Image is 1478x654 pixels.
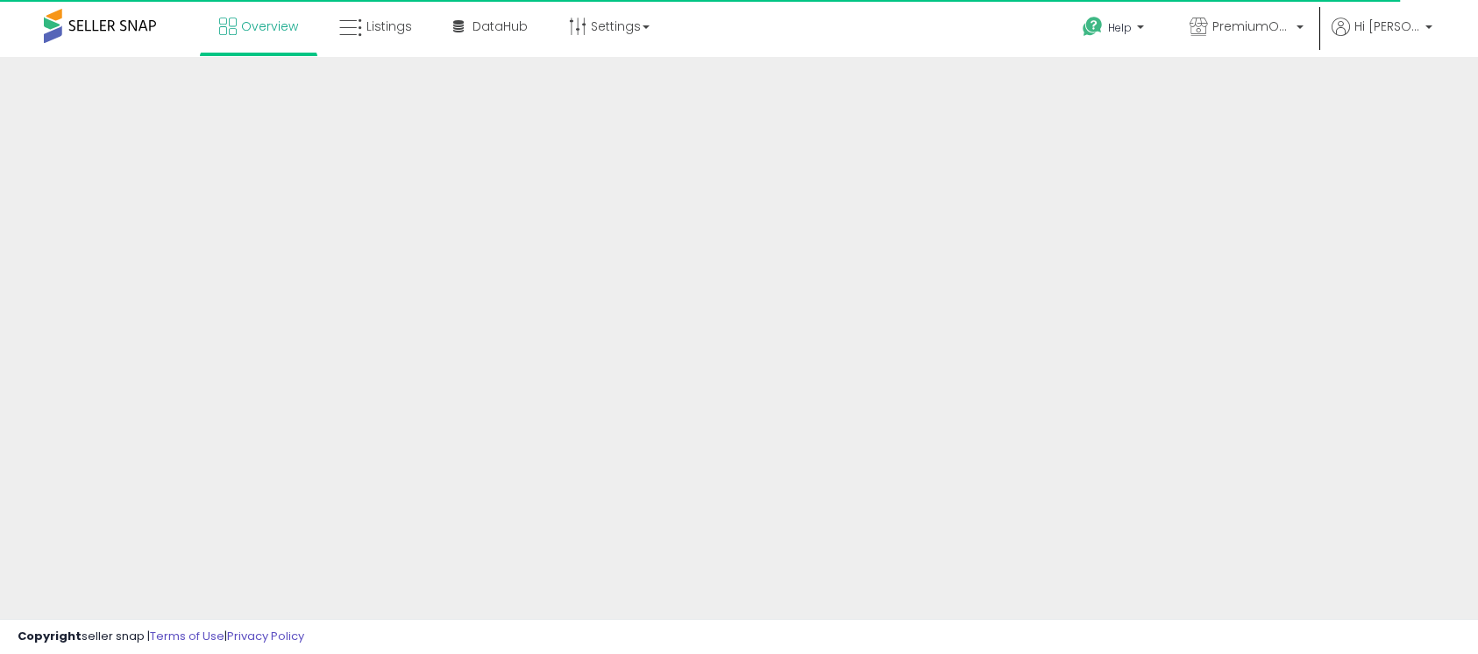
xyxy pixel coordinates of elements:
a: Hi [PERSON_NAME] [1332,18,1432,57]
span: Listings [366,18,412,35]
a: Terms of Use [150,628,224,644]
a: Help [1069,3,1162,57]
div: seller snap | | [18,629,304,645]
span: DataHub [473,18,528,35]
a: Privacy Policy [227,628,304,644]
span: Hi [PERSON_NAME] [1354,18,1420,35]
strong: Copyright [18,628,82,644]
i: Get Help [1082,16,1104,38]
span: Overview [241,18,298,35]
span: Help [1108,20,1132,35]
span: PremiumOutdoorGrills [1212,18,1291,35]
